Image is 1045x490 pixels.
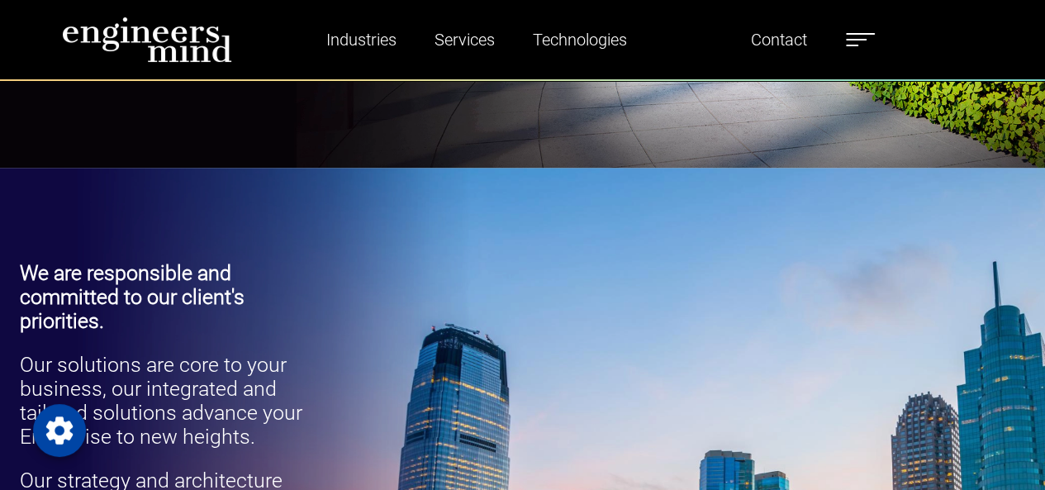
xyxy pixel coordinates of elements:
[428,21,501,59] a: Services
[526,21,634,59] a: Technologies
[743,21,813,59] a: Contact
[20,353,314,449] p: Our solutions are core to your business, our integrated and tailored solutions advance your Enter...
[320,21,403,59] a: Industries
[20,261,245,333] b: We are responsible and committed to our client's priorities.
[62,17,232,63] img: logo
